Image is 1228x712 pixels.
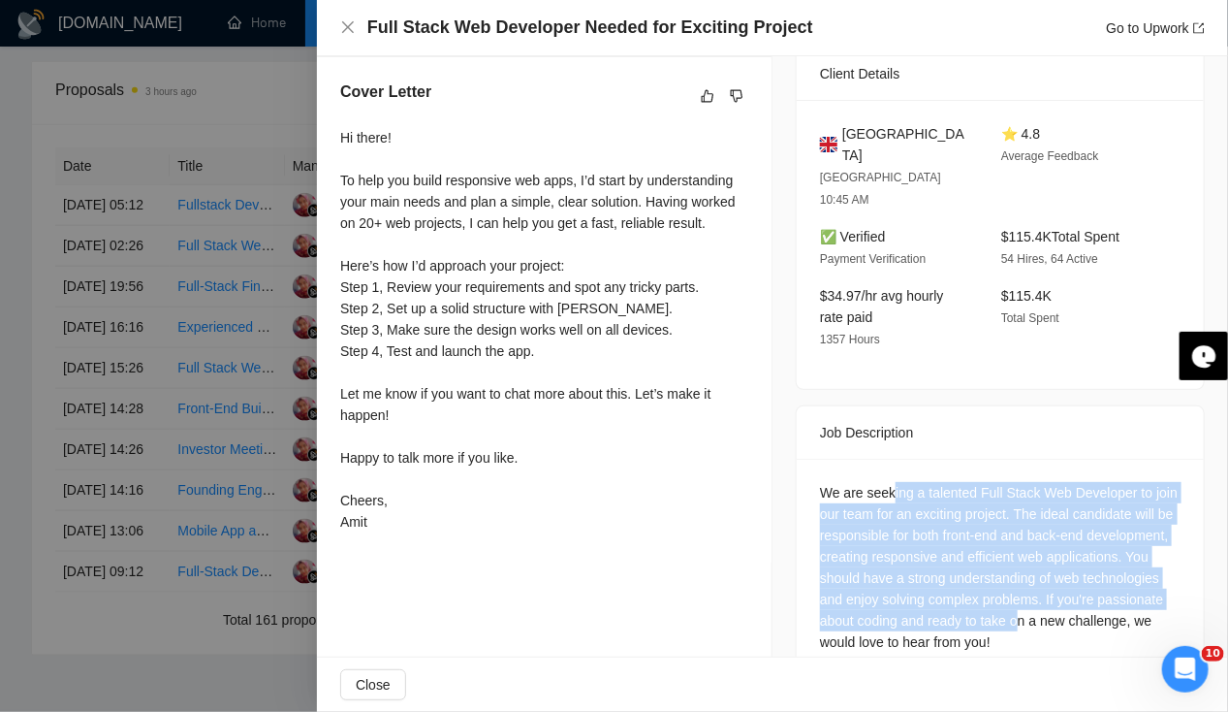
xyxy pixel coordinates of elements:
[820,482,1181,653] div: We are seeking a talented Full Stack Web Developer to join our team for an exciting project. The ...
[1106,20,1205,36] a: Go to Upworkexport
[367,16,813,40] h4: Full Stack Web Developer Needed for Exciting Project
[1001,252,1098,266] span: 54 Hires, 64 Active
[725,84,748,108] button: dislike
[1001,229,1119,244] span: $115.4K Total Spent
[1162,646,1209,693] iframe: Intercom live chat
[1001,126,1040,142] span: ⭐ 4.8
[820,333,880,346] span: 1357 Hours
[730,88,743,104] span: dislike
[340,127,748,533] div: Hi there! To help you build responsive web apps, I’d start by understanding your main needs and p...
[820,252,926,266] span: Payment Verification
[1202,646,1224,662] span: 10
[820,229,886,244] span: ✅ Verified
[820,48,1181,100] div: Client Details
[1193,22,1205,34] span: export
[1001,149,1099,163] span: Average Feedback
[820,171,941,207] span: [GEOGRAPHIC_DATA] 10:45 AM
[820,288,944,325] span: $34.97/hr avg hourly rate paid
[820,406,1181,459] div: Job Description
[340,669,406,700] button: Close
[356,674,391,696] span: Close
[820,134,837,155] img: 🇬🇧
[340,19,356,35] span: close
[340,19,356,36] button: Close
[1001,311,1059,325] span: Total Spent
[842,123,970,166] span: [GEOGRAPHIC_DATA]
[340,81,431,104] h5: Cover Letter
[1001,288,1052,304] span: $115.4K
[696,84,719,108] button: like
[701,88,714,104] span: like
